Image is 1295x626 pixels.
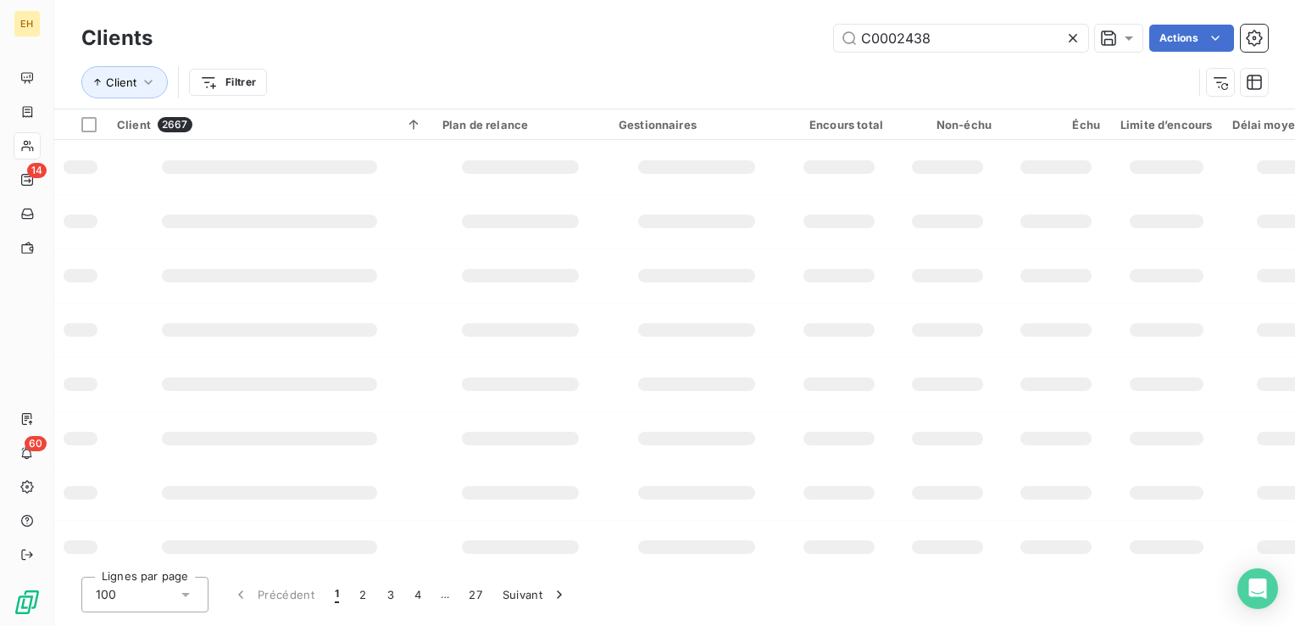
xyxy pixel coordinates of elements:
button: Actions [1149,25,1234,52]
button: 4 [404,577,431,612]
input: Rechercher [834,25,1088,52]
span: … [431,581,459,608]
span: 1 [335,586,339,603]
button: 1 [325,577,349,612]
span: 100 [96,586,116,603]
div: EH [14,10,41,37]
h3: Clients [81,23,153,53]
div: Échu [1012,118,1100,131]
div: Gestionnaires [619,118,775,131]
div: Plan de relance [442,118,598,131]
div: Limite d’encours [1120,118,1212,131]
button: Suivant [492,577,578,612]
span: 14 [27,163,47,178]
div: Open Intercom Messenger [1237,568,1278,609]
div: Encours total [795,118,883,131]
span: 2667 [158,117,192,132]
button: Client [81,66,168,98]
span: Client [117,118,151,131]
img: Logo LeanPay [14,589,41,616]
span: Client [106,75,136,89]
button: 2 [349,577,376,612]
button: Précédent [222,577,325,612]
button: 3 [377,577,404,612]
button: Filtrer [189,69,267,96]
button: 27 [459,577,492,612]
div: Non-échu [903,118,992,131]
span: 60 [25,436,47,451]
